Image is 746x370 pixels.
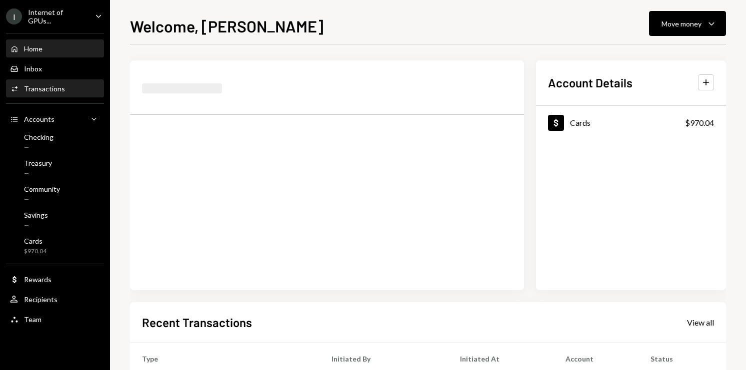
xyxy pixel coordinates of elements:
[24,247,46,256] div: $970.04
[687,318,714,328] div: View all
[24,237,46,245] div: Cards
[24,159,52,167] div: Treasury
[6,8,22,24] div: I
[142,314,252,331] h2: Recent Transactions
[661,18,701,29] div: Move money
[24,169,52,178] div: —
[685,117,714,129] div: $970.04
[24,64,42,73] div: Inbox
[24,315,41,324] div: Team
[6,270,104,288] a: Rewards
[130,16,323,36] h1: Welcome, [PERSON_NAME]
[6,156,104,180] a: Treasury—
[24,185,60,193] div: Community
[24,133,53,141] div: Checking
[24,44,42,53] div: Home
[6,39,104,57] a: Home
[24,211,48,219] div: Savings
[6,208,104,232] a: Savings—
[28,8,87,25] div: Internet of GPUs...
[24,221,48,230] div: —
[536,106,726,139] a: Cards$970.04
[6,290,104,308] a: Recipients
[6,310,104,328] a: Team
[24,84,65,93] div: Transactions
[24,143,53,152] div: —
[6,234,104,258] a: Cards$970.04
[6,182,104,206] a: Community—
[24,115,54,123] div: Accounts
[24,295,57,304] div: Recipients
[6,130,104,154] a: Checking—
[6,79,104,97] a: Transactions
[6,59,104,77] a: Inbox
[649,11,726,36] button: Move money
[548,74,632,91] h2: Account Details
[570,118,590,127] div: Cards
[687,317,714,328] a: View all
[6,110,104,128] a: Accounts
[24,195,60,204] div: —
[24,275,51,284] div: Rewards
